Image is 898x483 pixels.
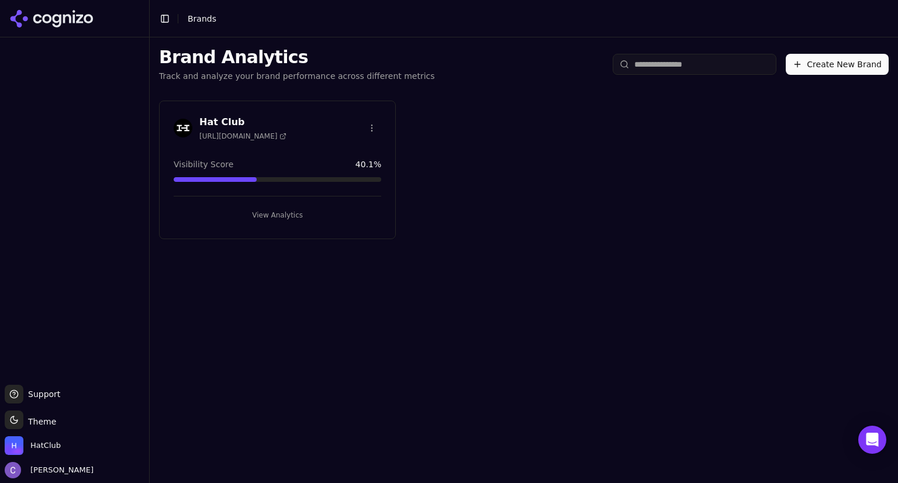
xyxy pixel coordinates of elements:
[5,436,61,455] button: Open organization switcher
[199,132,286,141] span: [URL][DOMAIN_NAME]
[26,465,94,475] span: [PERSON_NAME]
[174,119,192,137] img: Hat Club
[30,440,61,451] span: HatClub
[5,462,94,478] button: Open user button
[23,417,56,426] span: Theme
[858,426,886,454] div: Open Intercom Messenger
[159,70,435,82] p: Track and analyze your brand performance across different metrics
[355,158,381,170] span: 40.1 %
[188,13,216,25] nav: breadcrumb
[159,47,435,68] h1: Brand Analytics
[5,462,21,478] img: Chris Hayes
[188,14,216,23] span: Brands
[174,158,233,170] span: Visibility Score
[174,206,381,225] button: View Analytics
[786,54,889,75] button: Create New Brand
[5,436,23,455] img: HatClub
[23,388,60,400] span: Support
[199,115,286,129] h3: Hat Club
